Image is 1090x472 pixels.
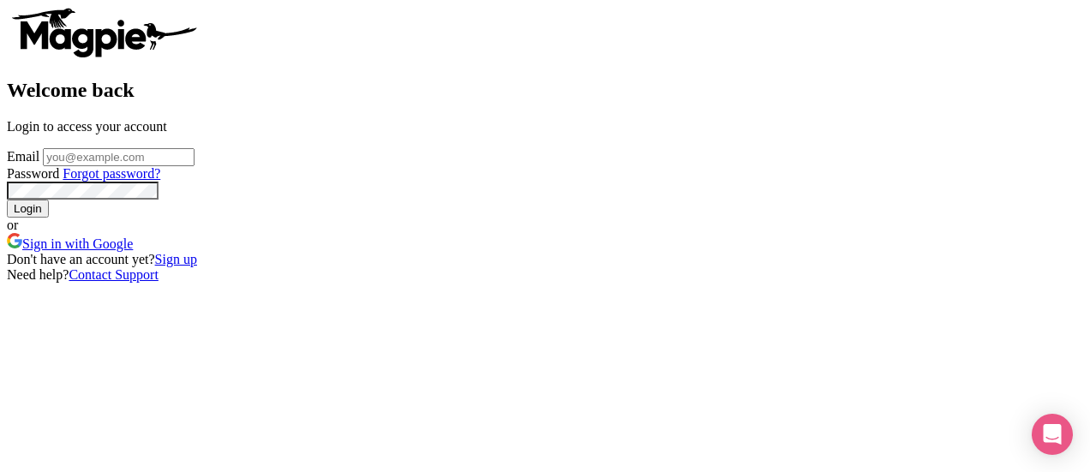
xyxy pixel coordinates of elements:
[7,233,22,248] img: google.svg
[7,7,200,58] img: logo-ab69f6fb50320c5b225c76a69d11143b.png
[7,236,133,251] a: Sign in with Google
[1032,414,1073,455] div: Open Intercom Messenger
[7,200,49,218] input: Login
[63,166,160,181] a: Forgot password?
[7,166,59,181] label: Password
[155,252,197,266] a: Sign up
[7,218,18,232] span: or
[7,252,1083,283] div: Don't have an account yet? Need help?
[7,79,1083,102] h2: Welcome back
[7,119,1083,134] p: Login to access your account
[43,148,195,166] input: you@example.com
[7,149,39,164] label: Email
[69,267,158,282] a: Contact Support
